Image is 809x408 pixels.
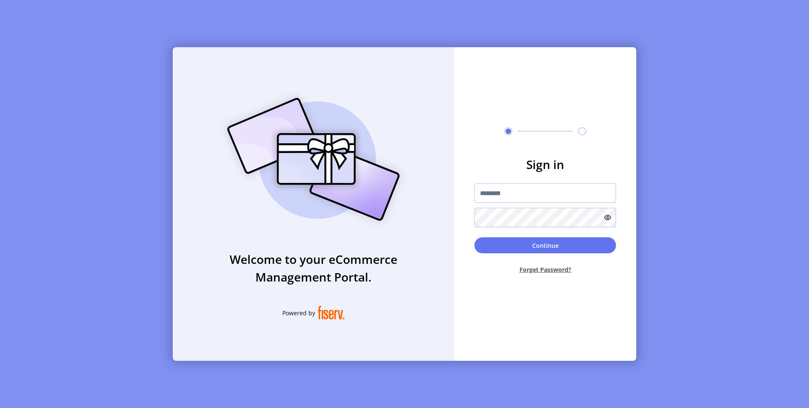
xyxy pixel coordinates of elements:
[474,156,616,173] h3: Sign in
[173,250,454,286] h3: Welcome to your eCommerce Management Portal.
[214,89,413,230] img: card_Illustration.svg
[474,237,616,253] button: Continue
[474,258,616,281] button: Forget Password?
[282,309,315,317] span: Powered by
